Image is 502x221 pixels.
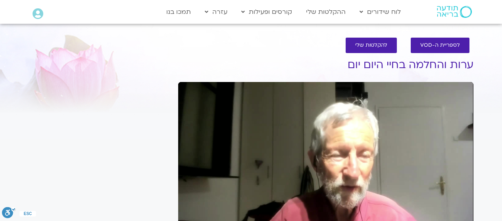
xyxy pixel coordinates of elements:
a: ההקלטות שלי [302,4,350,19]
a: עזרה [201,4,231,19]
span: לספריית ה-VOD [420,42,460,48]
a: קורסים ופעילות [237,4,296,19]
a: להקלטות שלי [346,38,397,53]
a: תמכו בנו [162,4,195,19]
h1: ערות והחלמה בחיי היום יום [178,59,473,71]
span: להקלטות שלי [355,42,387,48]
a: לספריית ה-VOD [411,38,469,53]
a: לוח שידורים [356,4,405,19]
img: תודעה בריאה [437,6,472,18]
